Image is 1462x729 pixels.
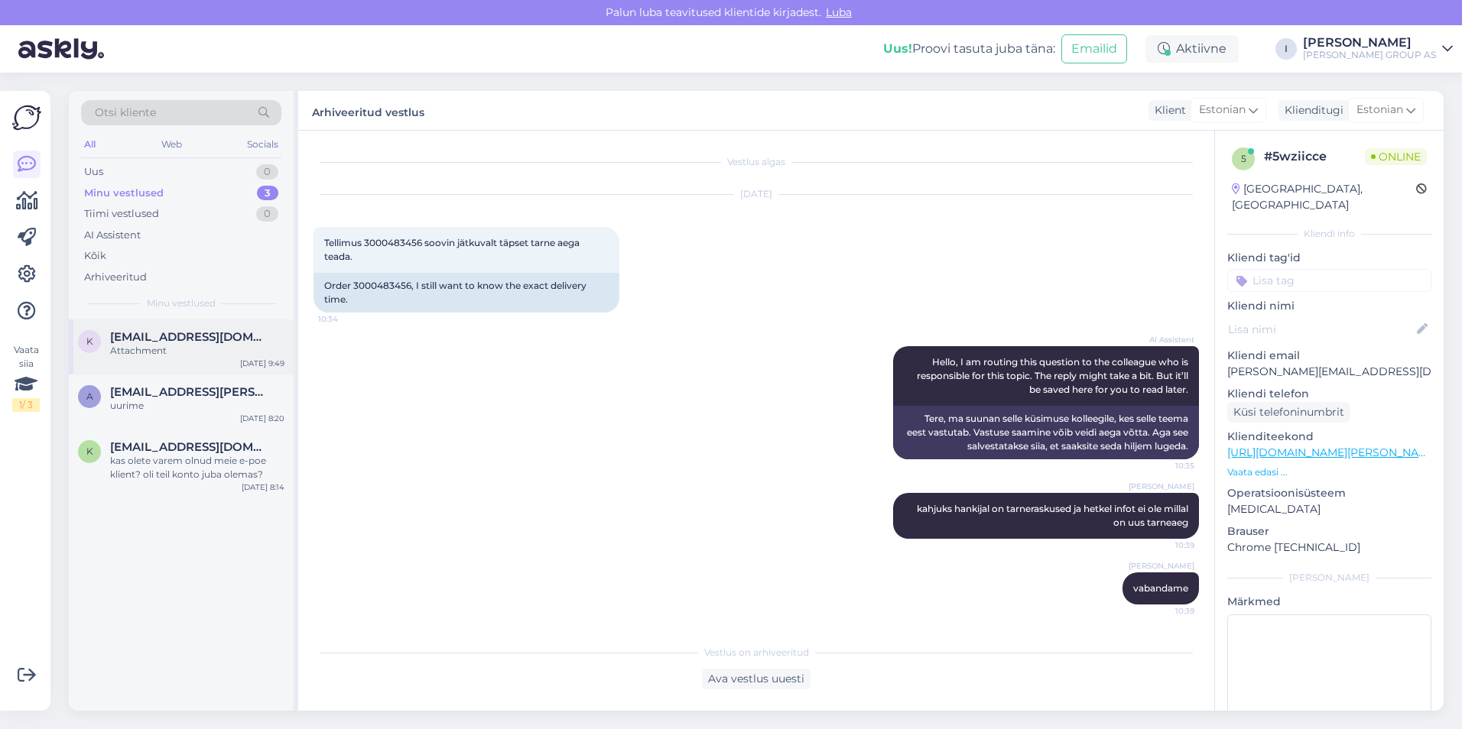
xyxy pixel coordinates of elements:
[1303,37,1453,61] a: [PERSON_NAME][PERSON_NAME] GROUP AS
[1227,539,1431,556] p: Chrome [TECHNICAL_ID]
[1227,501,1431,517] p: [MEDICAL_DATA]
[158,134,185,154] div: Web
[1227,227,1431,241] div: Kliendi info
[1137,460,1194,471] span: 10:35
[86,335,93,347] span: k
[1227,523,1431,539] p: Brauser
[1228,321,1414,338] input: Lisa nimi
[1227,269,1431,292] input: Lisa tag
[240,358,284,369] div: [DATE] 9:49
[917,356,1191,395] span: Hello, I am routing this question to the colleague who is responsible for this topic. The reply m...
[1145,35,1239,63] div: Aktiivne
[704,646,809,659] span: Vestlus on arhiveeritud
[1227,446,1438,459] a: [URL][DOMAIN_NAME][PERSON_NAME]
[314,273,619,313] div: Order 3000483456, I still want to know the exact delivery time.
[1275,38,1297,60] div: I
[314,155,1199,169] div: Vestlus algas
[883,40,1055,58] div: Proovi tasuta juba täna:
[1365,148,1427,165] span: Online
[1061,34,1127,63] button: Emailid
[12,103,41,132] img: Askly Logo
[1133,582,1188,594] span: vabandame
[1137,605,1194,617] span: 10:39
[1227,429,1431,445] p: Klienditeekond
[883,41,912,56] b: Uus!
[1227,402,1350,423] div: Küsi telefoninumbrit
[110,399,284,413] div: uurime
[12,343,40,412] div: Vaata siia
[1129,560,1194,572] span: [PERSON_NAME]
[84,228,141,243] div: AI Assistent
[1227,571,1431,585] div: [PERSON_NAME]
[86,390,93,402] span: A
[1137,334,1194,345] span: AI Assistent
[86,446,93,457] span: k
[95,105,156,121] span: Otsi kliente
[1227,348,1431,364] p: Kliendi email
[84,164,103,180] div: Uus
[1129,481,1194,492] span: [PERSON_NAME]
[1227,594,1431,610] p: Märkmed
[1264,147,1365,166] div: # 5wziicce
[314,187,1199,201] div: [DATE]
[110,440,269,454] span: kalev.ojaloo@gmail.com
[821,5,856,19] span: Luba
[1227,364,1431,380] p: [PERSON_NAME][EMAIL_ADDRESS][DOMAIN_NAME]
[110,454,284,481] div: kas olete varem olnud meie e-poe klient? oli teil konto juba olemas?
[1356,102,1403,118] span: Estonian
[1148,102,1186,118] div: Klient
[257,186,278,201] div: 3
[1227,250,1431,266] p: Kliendi tag'id
[917,503,1191,528] span: kahjuks hankijal on tarneraskused ja hetkel infot ei ole millal on uus tarneaeg
[702,669,811,689] div: Ava vestlus uuesti
[110,330,269,344] span: karlniinelo@gmail.com
[1227,485,1431,501] p: Operatsioonisüsteem
[1199,102,1246,118] span: Estonian
[1278,102,1343,118] div: Klienditugi
[324,237,582,262] span: Tellimus 3000483456 soovin jätkuvalt täpset tarne aega teada.
[84,186,164,201] div: Minu vestlused
[147,296,216,310] span: Minu vestlused
[242,481,284,493] div: [DATE] 8:14
[1227,386,1431,402] p: Kliendi telefon
[893,406,1199,459] div: Tere, ma suunan selle küsimuse kolleegile, kes selle teema eest vastutab. Vastuse saamine võib ve...
[256,206,278,222] div: 0
[1303,37,1436,49] div: [PERSON_NAME]
[1241,153,1246,164] span: 5
[84,248,106,264] div: Kõik
[240,413,284,424] div: [DATE] 8:20
[256,164,278,180] div: 0
[1232,181,1416,213] div: [GEOGRAPHIC_DATA], [GEOGRAPHIC_DATA]
[318,313,375,325] span: 10:34
[84,270,147,285] div: Arhiveeritud
[1137,539,1194,551] span: 10:39
[81,134,99,154] div: All
[12,398,40,412] div: 1 / 3
[110,385,269,399] span: Alina.lanman@gmail.com
[312,100,424,121] label: Arhiveeritud vestlus
[244,134,281,154] div: Socials
[1227,298,1431,314] p: Kliendi nimi
[84,206,159,222] div: Tiimi vestlused
[1227,465,1431,479] p: Vaata edasi ...
[110,344,284,358] div: Attachment
[1303,49,1436,61] div: [PERSON_NAME] GROUP AS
